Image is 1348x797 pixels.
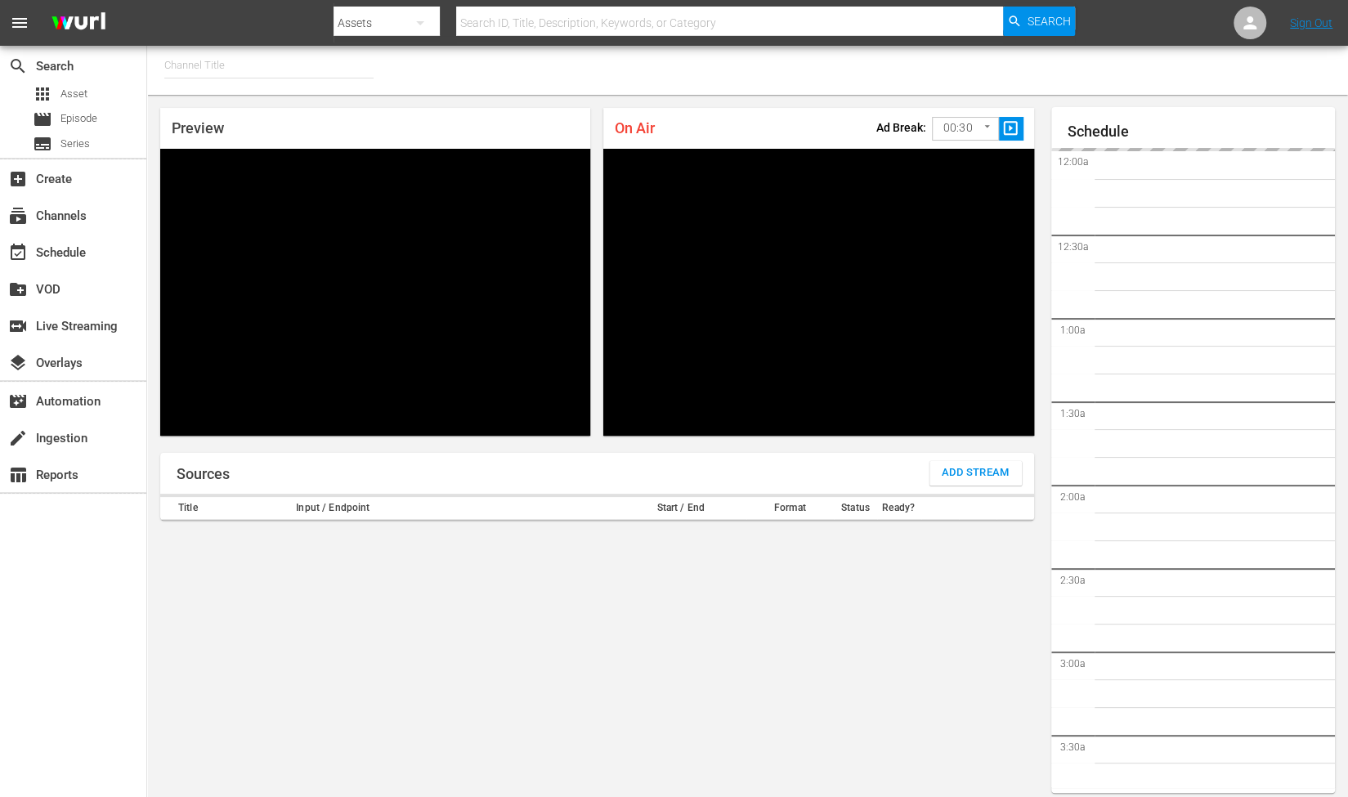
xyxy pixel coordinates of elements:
span: VOD [8,280,28,299]
button: Add Stream [929,461,1022,486]
span: Preview [172,119,224,137]
span: Reports [8,465,28,485]
span: Channels [8,206,28,226]
th: Title [160,497,291,520]
span: Overlays [8,353,28,373]
span: Add Stream [942,463,1010,482]
h1: Sources [177,466,230,482]
span: Create [8,169,28,189]
button: Search [1003,7,1075,36]
span: Series [33,134,52,154]
span: Episode [60,110,97,127]
div: 00:30 [932,113,999,144]
span: Schedule [8,243,28,262]
span: Ingestion [8,428,28,448]
span: On Air [615,119,655,137]
th: Ready? [877,497,920,520]
p: Ad Break: [876,121,926,134]
span: slideshow_sharp [1001,119,1020,138]
span: Search [1027,7,1070,36]
span: Asset [60,86,87,102]
span: Asset [33,84,52,104]
h1: Schedule [1068,123,1336,140]
th: Format [746,497,834,520]
div: Video Player [160,149,590,436]
img: ans4CAIJ8jUAAAAAAAAAAAAAAAAAAAAAAAAgQb4GAAAAAAAAAAAAAAAAAAAAAAAAJMjXAAAAAAAAAAAAAAAAAAAAAAAAgAT5G... [39,4,118,43]
span: Search [8,56,28,76]
span: Episode [33,110,52,129]
span: Automation [8,392,28,411]
a: Sign Out [1290,16,1332,29]
th: Start / End [616,497,746,520]
span: Live Streaming [8,316,28,336]
div: Video Player [603,149,1033,436]
th: Status [834,497,877,520]
span: menu [10,13,29,33]
span: Series [60,136,90,152]
th: Input / Endpoint [291,497,615,520]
